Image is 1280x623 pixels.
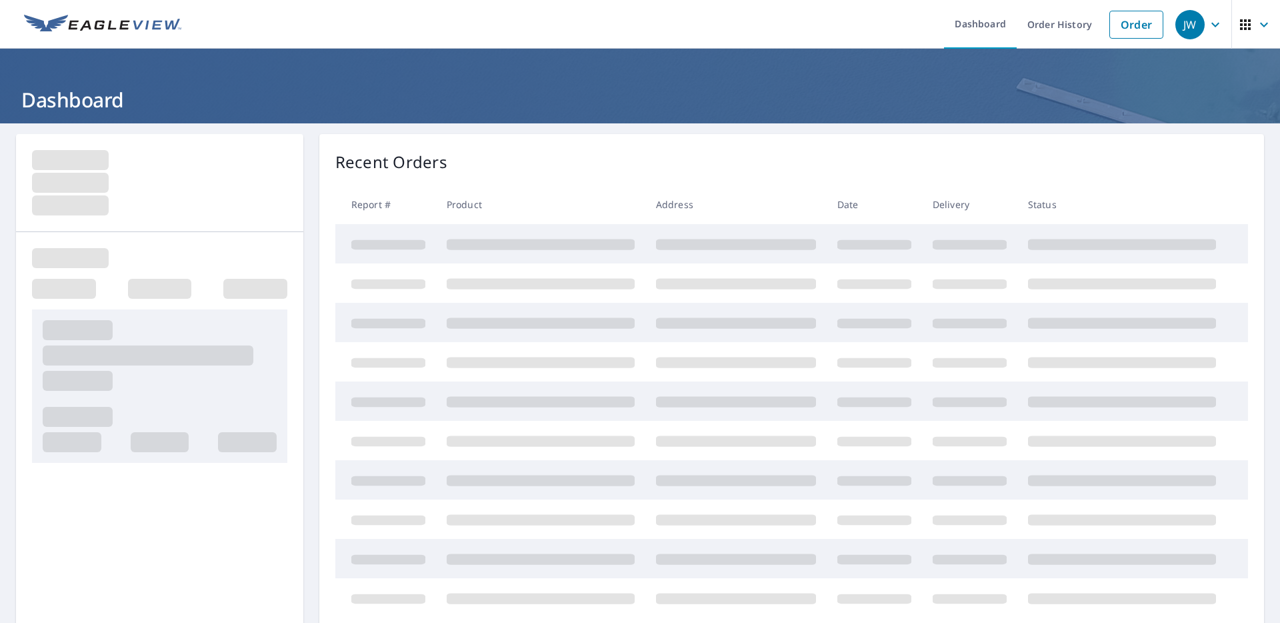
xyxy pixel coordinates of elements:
img: EV Logo [24,15,181,35]
th: Address [645,185,827,224]
p: Recent Orders [335,150,447,174]
th: Product [436,185,645,224]
h1: Dashboard [16,86,1264,113]
div: JW [1175,10,1205,39]
th: Report # [335,185,436,224]
th: Status [1017,185,1227,224]
th: Date [827,185,922,224]
th: Delivery [922,185,1017,224]
a: Order [1109,11,1163,39]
